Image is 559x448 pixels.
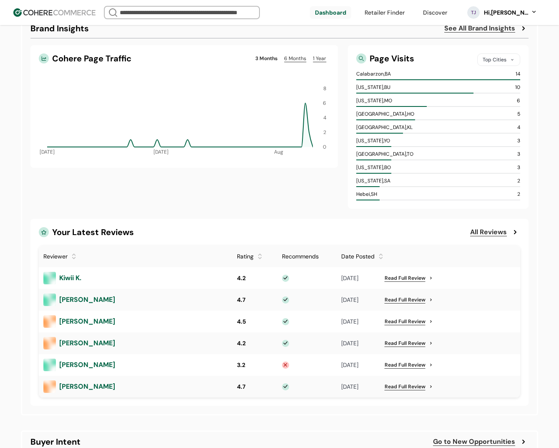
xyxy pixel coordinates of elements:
div: 3 [517,137,520,144]
span: [PERSON_NAME] [59,360,115,369]
span: 4.7 [237,383,246,390]
div: Hi, [PERSON_NAME] [483,8,529,17]
div: 5 [517,110,520,118]
a: All Reviews [470,227,507,237]
img: brand logo [43,380,56,393]
span: 4.2 [237,274,246,282]
tspan: 0 [323,144,326,150]
div: 3 [517,150,520,158]
tspan: Aug [274,149,283,155]
div: 2 [517,177,520,185]
img: brand logo [43,294,56,306]
div: [US_STATE] , BO [356,164,391,171]
tspan: 2 [323,129,326,136]
tspan: 8 [323,85,326,92]
div: Cohere Page Traffic [39,53,249,63]
tspan: 4 [323,114,326,121]
a: Go to New Opportunities [433,437,515,447]
div: 6 [517,97,520,104]
div: Hebei , SH [356,190,377,198]
div: Your Latest Reviews [39,227,467,237]
div: Brand Insights [30,22,89,35]
span: 3.2 [237,361,245,369]
div: [GEOGRAPHIC_DATA] , KL [356,124,413,131]
a: Read Full Review [385,296,426,304]
div: Page Visits [370,53,471,66]
div: 4 [517,124,520,131]
a: Read Full Review [385,339,426,347]
div: [US_STATE] , YO [356,137,390,144]
div: 3 [517,164,520,171]
div: Date Posted [341,252,375,261]
span: [DATE] [341,274,375,283]
span: [DATE] [341,296,375,304]
span: [PERSON_NAME] [59,295,115,304]
div: 10 [515,84,520,91]
a: Read Full Review [385,383,426,390]
div: [US_STATE] , MO [356,97,392,104]
div: Top Cities [477,53,520,66]
div: 14 [516,70,520,78]
a: 1 Year [310,53,330,63]
div: [GEOGRAPHIC_DATA] , HO [356,110,414,118]
span: 4.5 [237,318,246,325]
img: brand logo [43,315,56,328]
div: Calabarzon , BA [356,70,391,78]
span: [DATE] [341,339,375,348]
div: Buyer Intent [30,435,81,448]
span: [PERSON_NAME] [59,382,115,391]
span: Kiwii K. [59,273,81,282]
div: [GEOGRAPHIC_DATA] , TO [356,150,413,158]
span: Recommends [282,253,319,260]
span: [PERSON_NAME] [59,339,115,347]
tspan: 6 [323,100,326,106]
tspan: [DATE] [154,149,169,155]
img: brand logo [43,359,56,371]
a: Read Full Review [385,318,426,325]
button: Hi,[PERSON_NAME] [483,8,537,17]
span: [DATE] [341,361,375,370]
span: [DATE] [341,382,375,391]
span: [PERSON_NAME] [59,317,115,326]
div: 2 [517,190,520,198]
span: [DATE] [341,317,375,326]
a: See All Brand Insights [444,23,515,33]
div: Rating [237,252,254,261]
div: [US_STATE] , BU [356,84,390,91]
img: Cohere Logo [13,8,96,17]
img: brand logo [43,337,56,349]
span: 4.2 [237,339,246,347]
div: Reviewer [43,252,68,261]
span: 4.7 [237,296,246,304]
a: Read Full Review [385,361,426,369]
tspan: [DATE] [40,149,55,155]
a: Read Full Review [385,274,426,282]
a: 6 Months [281,53,310,63]
img: brand logo [43,272,56,284]
div: [US_STATE] , SA [356,177,390,185]
a: 3 Months [252,53,281,63]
